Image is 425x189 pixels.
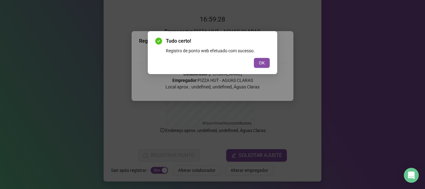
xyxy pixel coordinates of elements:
button: OK [254,58,270,68]
span: Tudo certo! [166,37,270,45]
span: OK [259,59,265,66]
div: Open Intercom Messenger [404,168,419,183]
span: check-circle [155,38,162,45]
div: Registro de ponto web efetuado com sucesso. [166,47,270,54]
